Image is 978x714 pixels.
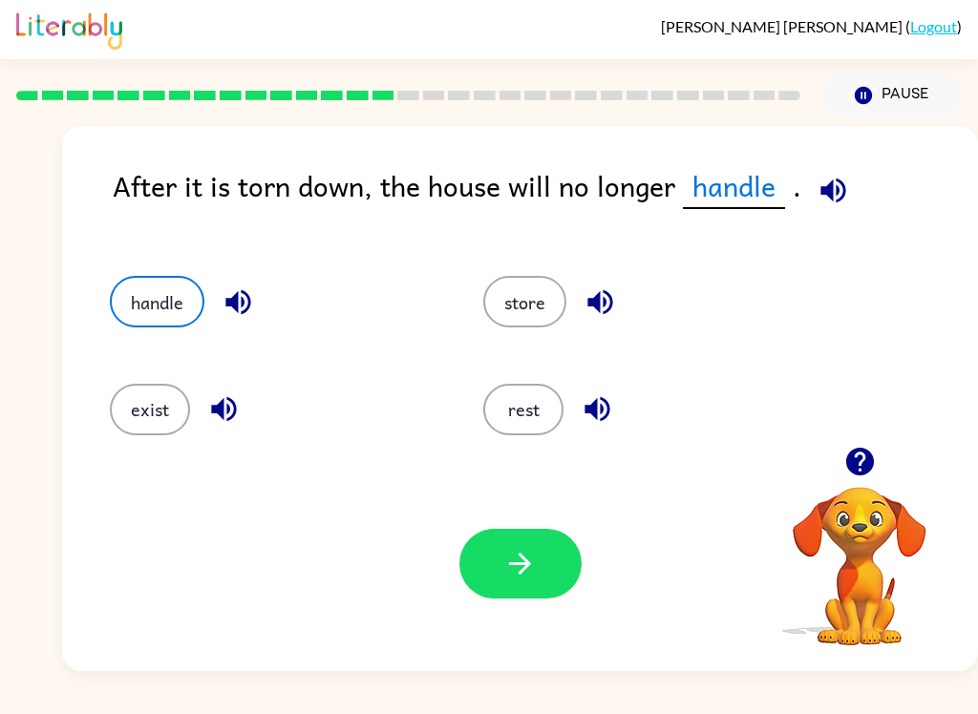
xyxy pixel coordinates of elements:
[483,384,563,435] button: rest
[661,17,905,35] span: [PERSON_NAME] [PERSON_NAME]
[110,276,204,327] button: handle
[661,17,962,35] div: ( )
[910,17,957,35] a: Logout
[16,8,122,50] img: Literably
[764,457,955,648] video: Your browser must support playing .mp4 files to use Literably. Please try using another browser.
[823,73,962,117] button: Pause
[113,164,978,238] div: After it is torn down, the house will no longer .
[110,384,190,435] button: exist
[683,164,785,209] span: handle
[483,276,566,327] button: store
